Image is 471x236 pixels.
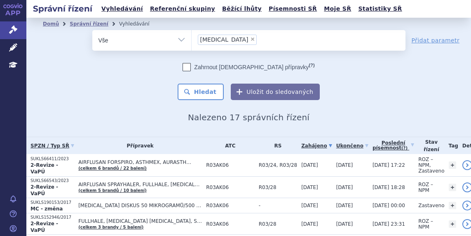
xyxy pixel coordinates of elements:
a: Zahájeno [301,140,332,152]
th: ATC [202,137,255,154]
a: Vyhledávání [99,3,145,14]
button: Uložit do sledovaných [231,84,320,100]
a: (celkem 3 brandy / 5 balení) [78,225,143,229]
abbr: (?) [309,63,314,68]
a: (celkem 6 brandů / 22 balení) [78,166,147,171]
span: Zastaveno [418,203,444,208]
a: Přidat parametr [412,36,460,44]
span: [DATE] 17:22 [373,162,405,168]
span: [DATE] [301,162,318,168]
p: SUKLS190153/2017 [30,200,74,206]
a: Statistiky SŘ [356,3,404,14]
a: SPZN / Typ SŘ [30,140,74,152]
a: (celkem 5 brandů / 10 balení) [78,188,147,193]
span: FULLHALE, [MEDICAL_DATA] [MEDICAL_DATA], SERKEP [78,218,202,224]
th: Stav řízení [414,137,444,154]
a: Moje SŘ [321,3,354,14]
h2: Správní řízení [26,3,99,14]
span: × [250,37,255,42]
a: Ukončeno [336,140,368,152]
span: R03AK06 [206,162,255,168]
a: + [449,202,456,209]
span: R03AK06 [206,185,255,190]
span: [MEDICAL_DATA] DISKUS 50 MIKROGRAMŮ/500 MIKROGRAMŮ 50MCG/500MCG [MEDICAL_DATA] PLV DOS 1X60DÁV [78,203,202,208]
label: Zahrnout [DEMOGRAPHIC_DATA] přípravky [183,63,314,71]
span: - [259,203,297,208]
strong: MC - změna [30,206,63,212]
span: [DATE] [336,162,353,168]
a: + [449,220,456,228]
strong: 2-Revize - VaPÚ [30,221,58,233]
span: ROZ – NPM, Zastaveno [418,157,444,174]
span: [DATE] [336,221,353,227]
strong: 2-Revize - VaPÚ [30,162,58,175]
span: Nalezeno 17 správních řízení [188,112,309,122]
a: Běžící lhůty [220,3,264,14]
th: RS [255,137,297,154]
strong: 2-Revize - VaPÚ [30,184,58,196]
span: R03/24, R03/28 [259,162,297,168]
span: [DATE] [336,185,353,190]
span: [DATE] [301,203,318,208]
p: SUKLS66543/2023 [30,178,74,184]
p: SUKLS66411/2023 [30,156,74,162]
span: AIRFLUSAN FORSPIRO, ASTHMEX, AURASTH… [78,159,202,165]
a: + [449,184,456,191]
button: Hledat [178,84,224,100]
span: ROZ – NPM [418,218,433,230]
input: [MEDICAL_DATA] [259,34,264,44]
span: ROZ – NPM [418,182,433,193]
span: [DATE] 00:00 [373,203,405,208]
span: [DATE] 18:28 [373,185,405,190]
a: + [449,161,456,169]
li: Vyhledávání [119,18,160,30]
abbr: (?) [401,146,408,151]
span: [DATE] [301,221,318,227]
span: [DATE] [336,203,353,208]
a: Poslednípísemnost(?) [373,137,414,154]
p: SUKLS152946/2017 [30,215,74,220]
a: Domů [43,21,59,27]
th: Přípravek [74,137,202,154]
span: R03AK06 [206,221,255,227]
span: R03AK06 [206,203,255,208]
span: R03/28 [259,185,297,190]
span: [MEDICAL_DATA] [200,37,248,42]
a: Referenční skupiny [148,3,218,14]
th: Tag [445,137,458,154]
span: AIRFLUSAN SPRAYHALER, FULLHALE, [MEDICAL_DATA] [MEDICAL_DATA]… [78,182,202,187]
span: [DATE] 23:31 [373,221,405,227]
span: R03/28 [259,221,297,227]
a: Písemnosti SŘ [266,3,319,14]
a: Správní řízení [70,21,108,27]
span: [DATE] [301,185,318,190]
